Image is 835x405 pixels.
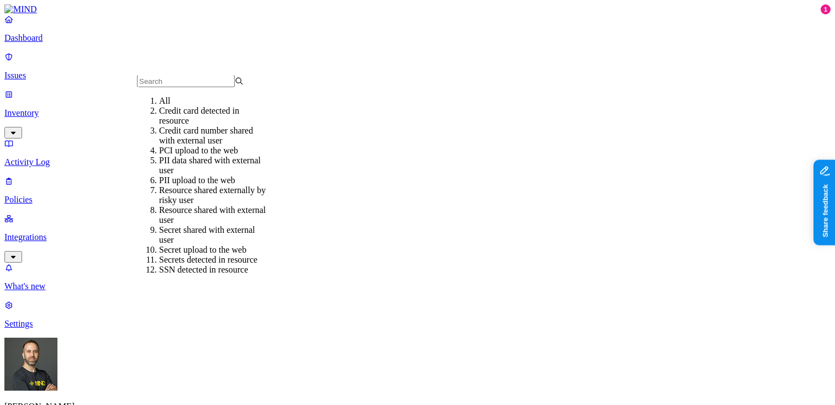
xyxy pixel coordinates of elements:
[4,138,831,167] a: Activity Log
[4,52,831,81] a: Issues
[4,338,57,391] img: Tom Mayblum
[4,263,831,291] a: What's new
[4,4,37,14] img: MIND
[4,157,831,167] p: Activity Log
[159,146,266,156] div: PCI upload to the web
[4,195,831,205] p: Policies
[4,33,831,43] p: Dashboard
[159,156,266,175] div: PII data shared with external user
[159,225,266,245] div: Secret shared with external user
[821,4,831,14] div: 1
[159,265,266,275] div: SSN detected in resource
[159,106,266,126] div: Credit card detected in resource
[4,108,831,118] p: Inventory
[159,205,266,225] div: Resource shared with external user
[4,232,831,242] p: Integrations
[4,214,831,261] a: Integrations
[4,89,831,137] a: Inventory
[137,76,235,87] input: Search
[159,96,266,106] div: All
[4,176,831,205] a: Policies
[4,319,831,329] p: Settings
[159,175,266,185] div: PII upload to the web
[4,71,831,81] p: Issues
[159,126,266,146] div: Credit card number shared with external user
[4,300,831,329] a: Settings
[159,255,266,265] div: Secrets detected in resource
[4,281,831,291] p: What's new
[4,4,831,14] a: MIND
[159,245,266,255] div: Secret upload to the web
[159,185,266,205] div: Resource shared externally by risky user
[4,14,831,43] a: Dashboard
